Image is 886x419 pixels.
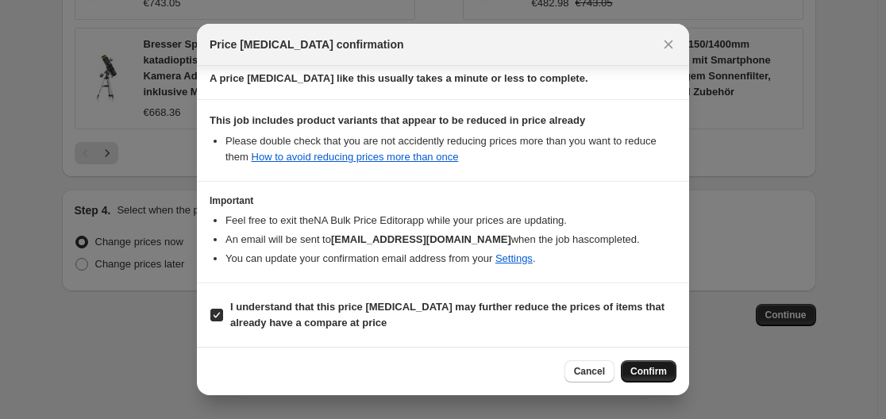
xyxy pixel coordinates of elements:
li: Please double check that you are not accidently reducing prices more than you want to reduce them [225,133,676,165]
b: I understand that this price [MEDICAL_DATA] may further reduce the prices of items that already h... [230,301,664,329]
span: Cancel [574,365,605,378]
b: [EMAIL_ADDRESS][DOMAIN_NAME] [331,233,511,245]
button: Confirm [621,360,676,382]
b: A price [MEDICAL_DATA] like this usually takes a minute or less to complete. [210,72,588,84]
a: Settings [495,252,533,264]
li: You can update your confirmation email address from your . [225,251,676,267]
button: Close [657,33,680,56]
span: Price [MEDICAL_DATA] confirmation [210,37,404,52]
h3: Important [210,194,676,207]
b: This job includes product variants that appear to be reduced in price already [210,114,585,126]
span: Confirm [630,365,667,378]
li: Feel free to exit the NA Bulk Price Editor app while your prices are updating. [225,213,676,229]
button: Cancel [564,360,614,382]
a: How to avoid reducing prices more than once [252,151,459,163]
li: An email will be sent to when the job has completed . [225,232,676,248]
